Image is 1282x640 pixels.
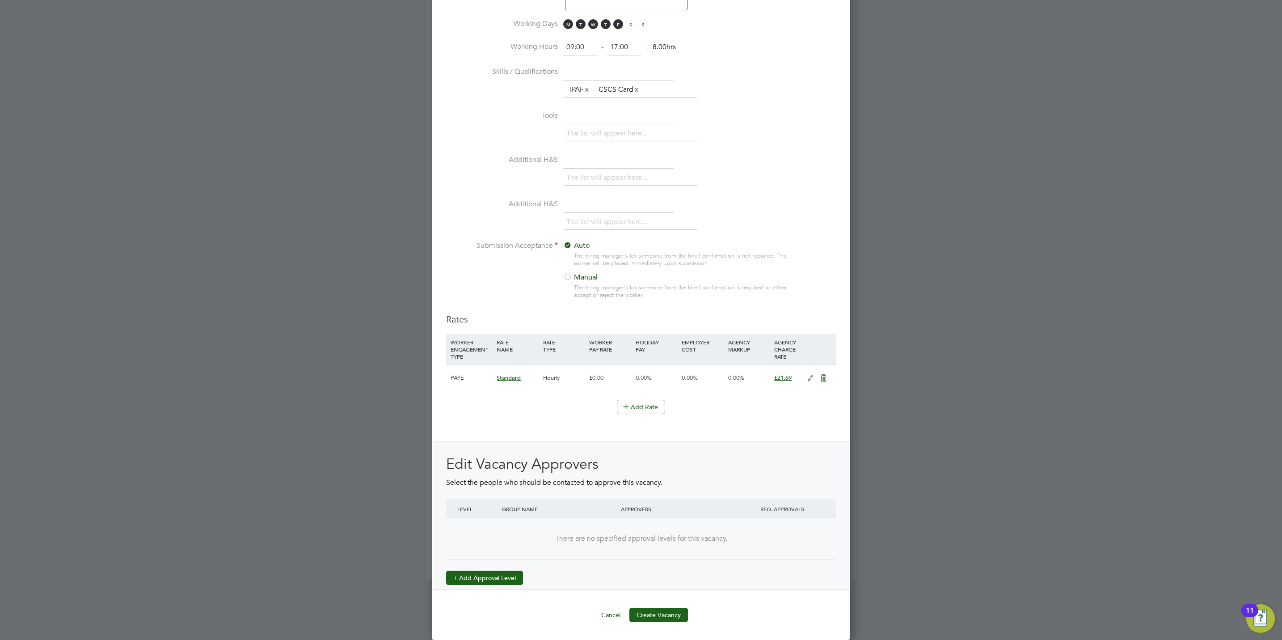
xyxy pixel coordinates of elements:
label: Additional H&S [446,155,558,165]
h2: Edit Vacancy Approvers [446,455,836,474]
label: Working Days [446,19,558,29]
span: W [588,19,598,29]
button: + Add Approval Level [446,571,523,585]
li: CSCS Card [595,84,643,96]
div: There are no specified approval levels for this vacancy. [455,534,827,543]
button: Cancel [594,608,628,622]
li: The list will appear here... [566,127,651,140]
label: Skills / Qualifications [446,67,558,76]
span: Standard [497,374,521,381]
label: Working Hours [446,42,558,51]
h3: Rates [446,314,836,325]
label: Tools [446,111,558,120]
span: 0.00% [636,374,652,381]
div: The hiring manager's (or someone from the hirer) confirmation is not required. The worker will be... [574,252,791,267]
span: F [613,19,623,29]
button: Add Rate [617,400,665,414]
span: S [638,19,648,29]
span: Select the people who should be contacted to approve this vacancy. [446,478,662,487]
span: 8.00hrs [648,42,676,51]
button: Create Vacancy [629,608,688,622]
input: 17:00 [607,39,641,55]
div: REQ. APPROVALS [738,499,827,519]
span: T [601,19,611,29]
div: AGENCY CHARGE RATE [772,334,803,365]
span: S [626,19,636,29]
li: The list will appear here... [566,172,651,184]
a: x [633,84,640,95]
a: x [584,84,590,95]
label: Additional H&S [446,199,558,209]
div: EMPLOYER COST [679,334,725,357]
div: GROUP NAME [500,499,619,519]
label: Auto [563,241,675,250]
div: 11 [1246,610,1254,622]
li: The list will appear here... [566,216,651,228]
li: IPAF [566,84,594,96]
span: 0.00% [682,374,698,381]
div: WORKER PAY RATE [587,334,633,357]
div: RATE TYPE [541,334,587,357]
button: Open Resource Center, 11 new notifications [1246,604,1275,633]
span: 0.00% [728,374,744,381]
label: Submission Acceptance [446,241,558,250]
div: The hiring manager's (or someone from the hirer) confirmation is required to either accept or rej... [574,284,791,299]
input: 08:00 [563,39,598,55]
div: AGENCY MARKUP [726,334,772,357]
span: £21.69 [774,374,792,381]
div: APPROVERS [619,499,738,519]
span: T [576,19,586,29]
div: HOLIDAY PAY [633,334,679,357]
label: Manual [563,273,675,282]
div: WORKER ENGAGEMENT TYPE [448,334,494,365]
div: £0.00 [587,365,633,391]
div: Hourly [541,365,587,391]
div: RATE NAME [494,334,540,357]
div: LEVEL [455,499,500,519]
span: M [563,19,573,29]
div: PAYE [448,365,494,391]
span: ‐ [599,42,605,51]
